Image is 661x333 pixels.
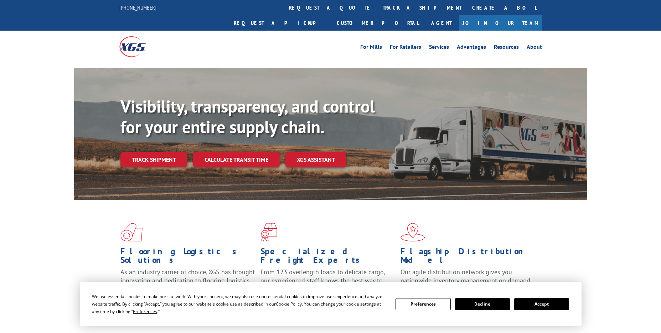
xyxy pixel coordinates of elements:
a: Agent [424,15,459,31]
a: For Retailers [390,44,421,52]
h1: Specialized Freight Experts [260,247,395,268]
img: xgs-icon-flagship-distribution-model-red [401,223,425,241]
a: XGS ASSISTANT [285,152,346,167]
a: Resources [494,44,519,52]
div: We use essential cookies to make our site work. With your consent, we may also use non-essential ... [92,293,387,315]
button: Decline [455,298,510,310]
span: Preferences [133,308,157,314]
h1: Flooring Logistics Solutions [120,247,255,268]
a: [PHONE_NUMBER] [119,4,156,11]
span: Our agile distribution network gives you nationwide inventory management on demand. [401,268,532,285]
div: Cookie Consent Prompt [80,282,582,326]
button: Accept [514,298,569,310]
span: Cookie Policy [276,301,302,307]
a: About [527,44,542,52]
a: Customer Portal [331,15,424,31]
a: Request a pickup [228,15,331,31]
a: Join Our Team [459,15,542,31]
a: Services [429,44,449,52]
span: As an industry carrier of choice, XGS has brought innovation and dedication to flooring logistics... [120,268,255,293]
a: Advantages [457,44,486,52]
a: Track shipment [120,152,187,167]
p: From 123 overlength loads to delicate cargo, our experienced staff knows the best way to move you... [260,268,395,300]
img: xgs-icon-focused-on-flooring-red [260,223,277,241]
b: Visibility, transparency, and control for your entire supply chain. [120,95,375,138]
button: Preferences [396,298,450,310]
a: For Mills [360,44,382,52]
img: xgs-icon-total-supply-chain-intelligence-red [120,223,143,241]
a: Calculate transit time [193,152,280,167]
h1: Flagship Distribution Model [401,247,535,268]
